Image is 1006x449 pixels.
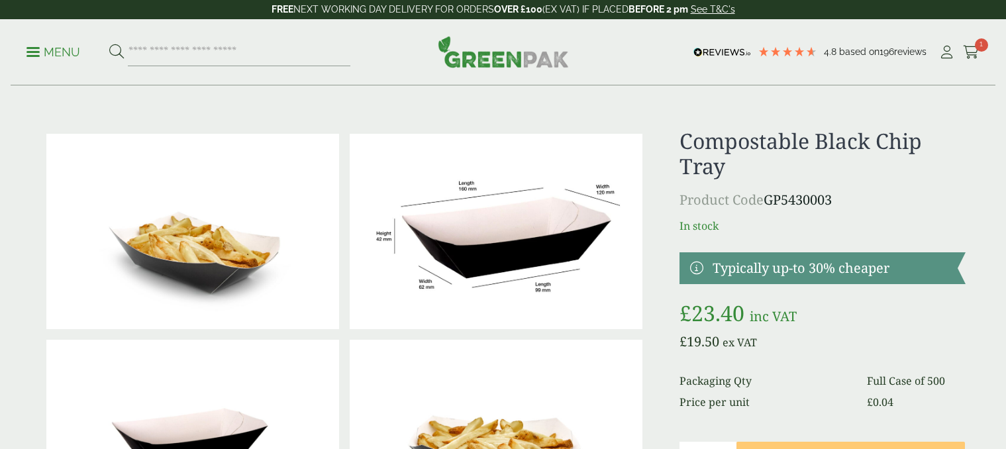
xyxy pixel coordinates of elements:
[679,373,851,389] dt: Packaging Qty
[867,395,873,409] span: £
[723,335,757,350] span: ex VAT
[679,299,744,327] bdi: 23.40
[272,4,293,15] strong: FREE
[750,307,797,325] span: inc VAT
[679,190,965,210] p: GP5430003
[975,38,988,52] span: 1
[679,299,691,327] span: £
[679,128,965,179] h1: Compostable Black Chip Tray
[26,44,80,60] p: Menu
[963,42,980,62] a: 1
[691,4,735,15] a: See T&C's
[679,332,719,350] bdi: 19.50
[679,191,764,209] span: Product Code
[693,48,751,57] img: REVIEWS.io
[938,46,955,59] i: My Account
[46,134,339,329] img: Black Chip Tray
[894,46,927,57] span: reviews
[880,46,894,57] span: 196
[679,332,687,350] span: £
[629,4,688,15] strong: BEFORE 2 pm
[839,46,880,57] span: Based on
[438,36,569,68] img: GreenPak Supplies
[26,44,80,58] a: Menu
[679,218,965,234] p: In stock
[679,394,851,410] dt: Price per unit
[867,373,966,389] dd: Full Case of 500
[824,46,839,57] span: 4.8
[867,395,893,409] bdi: 0.04
[963,46,980,59] i: Cart
[494,4,542,15] strong: OVER £100
[350,134,642,329] img: ChipTray_black
[758,46,817,58] div: 4.79 Stars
